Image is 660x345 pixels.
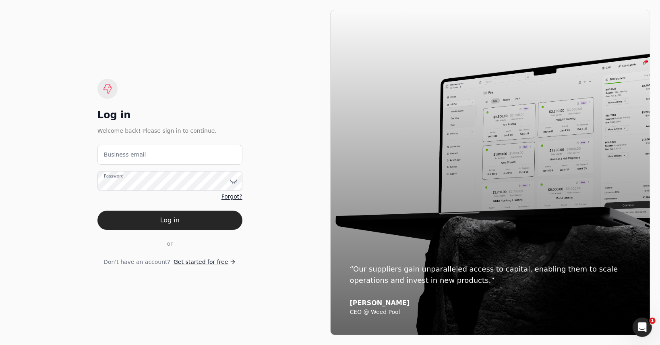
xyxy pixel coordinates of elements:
button: Log in [97,211,242,230]
label: Password [104,173,124,180]
span: Get started for free [174,258,228,266]
div: [PERSON_NAME] [350,299,631,307]
span: Don't have an account? [103,258,170,266]
a: Forgot? [221,192,242,201]
span: 1 [649,318,656,324]
div: CEO @ Weed Pool [350,309,631,316]
label: Business email [104,151,146,159]
a: Get started for free [174,258,236,266]
iframe: Intercom live chat [633,318,652,337]
span: or [167,240,173,248]
div: Welcome back! Please sign in to continue. [97,126,242,135]
div: Log in [97,109,242,121]
div: “Our suppliers gain unparalleled access to capital, enabling them to scale operations and invest ... [350,263,631,286]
